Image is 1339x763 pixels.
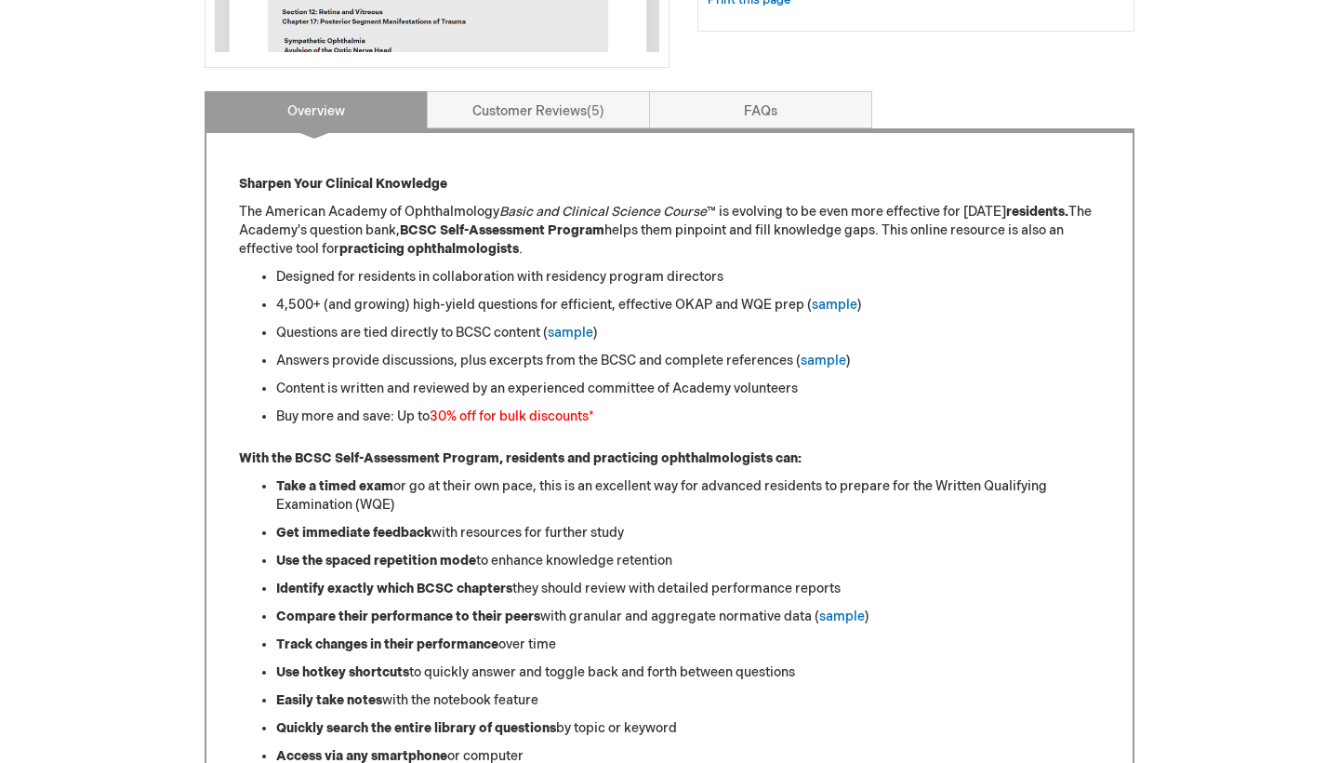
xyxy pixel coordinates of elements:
[819,609,865,624] a: sample
[276,268,1100,287] li: Designed for residents in collaboration with residency program directors
[276,296,1100,315] li: 4,500+ (and growing) high-yield questions for efficient, effective OKAP and WQE prep ( )
[276,608,1100,626] li: with granular and aggregate normative data ( )
[276,691,1100,710] li: with the notebook feature
[205,91,428,128] a: Overview
[276,636,498,652] strong: Track changes in their performance
[499,204,707,220] em: Basic and Clinical Science Course
[276,663,1100,682] li: to quickly answer and toggle back and forth between questions
[276,580,1100,598] li: they should review with detailed performance reports
[276,719,1100,738] li: by topic or keyword
[339,241,519,257] strong: practicing ophthalmologists
[276,609,540,624] strong: Compare their performance to their peers
[649,91,872,128] a: FAQs
[587,103,604,119] span: 5
[276,636,1100,654] li: over time
[276,692,382,708] strong: Easily take notes
[276,552,1100,570] li: to enhance knowledge retention
[276,525,431,541] strong: Get immediate feedback
[239,450,802,466] strong: With the BCSC Self-Assessment Program, residents and practicing ophthalmologists can:
[239,176,447,192] strong: Sharpen Your Clinical Knowledge
[239,203,1100,259] p: The American Academy of Ophthalmology ™ is evolving to be even more effective for [DATE] The Acad...
[430,408,589,424] font: 30% off for bulk discounts
[276,324,1100,342] li: Questions are tied directly to BCSC content ( )
[276,664,409,680] strong: Use hotkey shortcuts
[427,91,650,128] a: Customer Reviews5
[276,478,393,494] strong: Take a timed exam
[276,380,1100,398] li: Content is written and reviewed by an experienced committee of Academy volunteers
[276,408,1100,426] li: Buy more and save: Up to
[276,352,1100,370] li: Answers provide discussions, plus excerpts from the BCSC and complete references ( )
[801,353,846,368] a: sample
[276,720,556,736] strong: Quickly search the entire library of questions
[276,524,1100,542] li: with resources for further study
[812,297,857,313] a: sample
[276,553,476,569] strong: Use the spaced repetition mode
[400,222,604,238] strong: BCSC Self-Assessment Program
[276,581,512,596] strong: Identify exactly which BCSC chapters
[1006,204,1068,220] strong: residents.
[276,477,1100,515] li: or go at their own pace, this is an excellent way for advanced residents to prepare for the Writt...
[548,325,593,341] a: sample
